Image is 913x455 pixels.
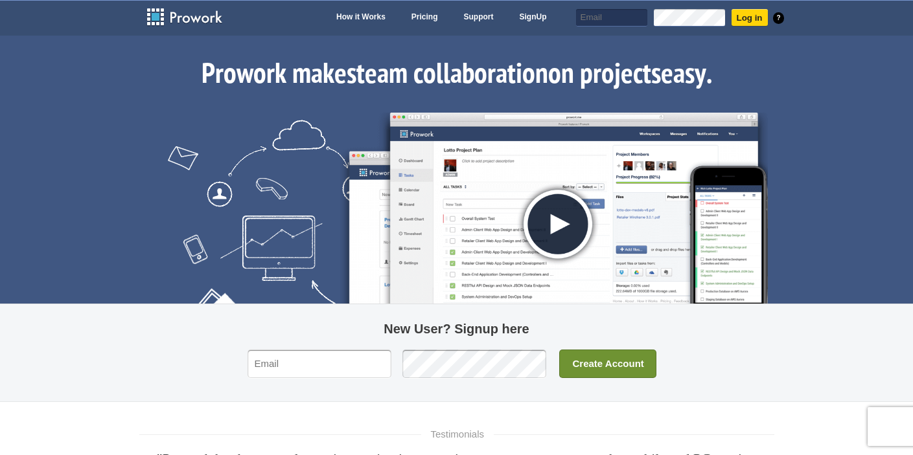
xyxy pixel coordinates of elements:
[559,350,656,378] input: Create Account
[661,57,706,94] span: easy
[457,9,500,27] a: Support
[421,427,494,442] h4: Testimonials
[248,317,666,340] h2: New User? Signup here
[356,57,548,94] span: team collaboration
[340,113,768,323] img: screen.png
[405,9,445,27] a: Pricing
[330,9,392,27] a: How it Works
[773,12,783,24] a: ?
[248,350,391,378] input: Email
[732,9,768,26] input: Log in
[513,9,553,27] a: SignUp
[146,7,239,27] a: Prowork
[146,31,768,107] h1: Prowork makes on projects .
[576,9,647,27] input: Email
